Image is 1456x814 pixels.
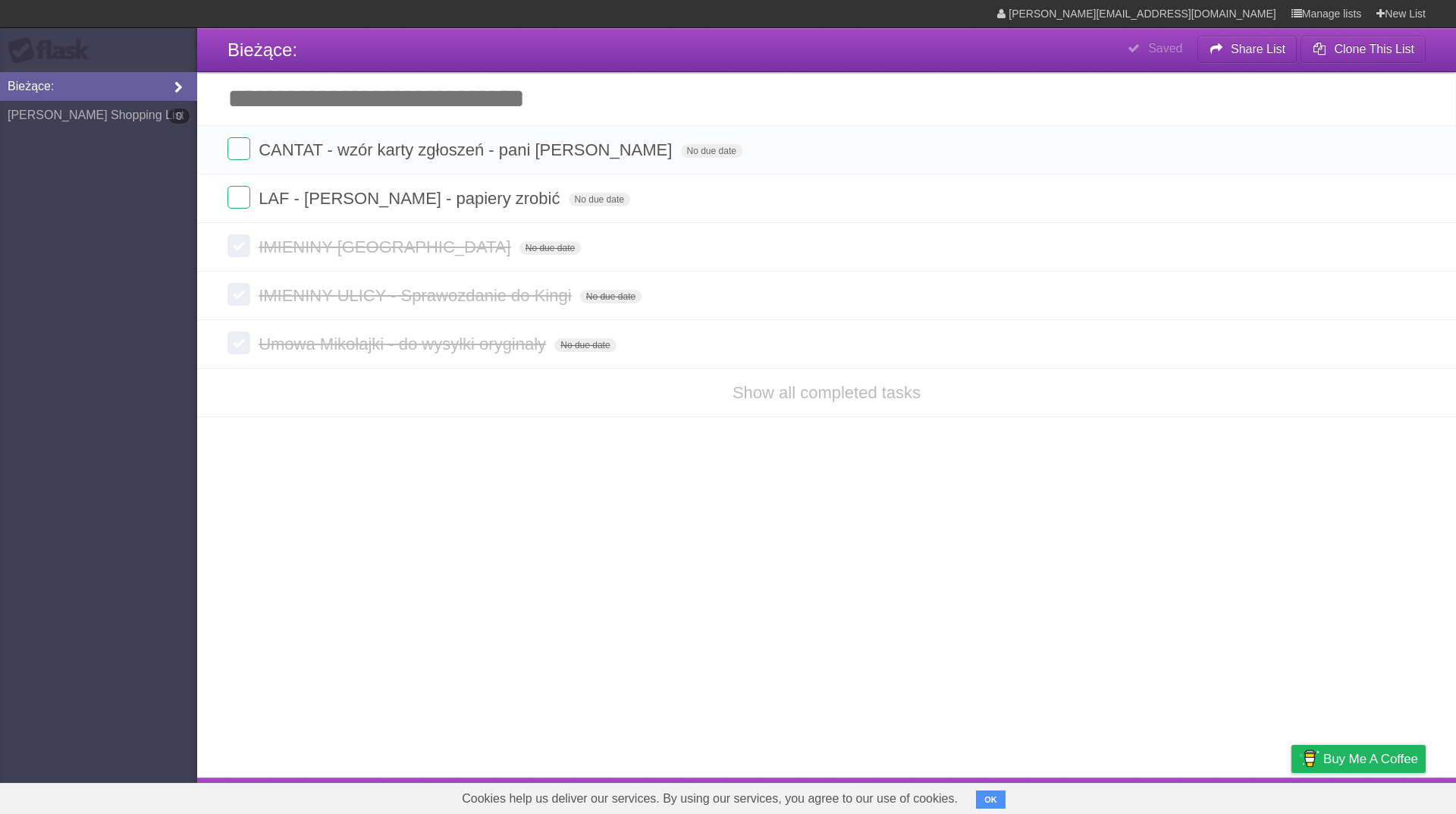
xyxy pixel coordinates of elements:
label: Done [227,283,250,306]
span: No due date [554,338,616,352]
a: Privacy [1272,781,1311,810]
a: Terms [1220,781,1254,810]
span: IMIENINY ULICY - Sprawozdanie do Kingi [259,286,576,305]
b: Saved [1148,42,1182,55]
a: About [1090,781,1122,810]
b: Clone This List [1334,42,1414,55]
label: Done [227,186,250,209]
span: No due date [569,193,630,206]
button: Share List [1197,36,1298,63]
img: Buy me a coffee [1299,746,1319,772]
a: Buy me a coffee [1291,745,1426,773]
span: No due date [681,144,742,158]
span: LAF - [PERSON_NAME] - papiery zrobić [259,189,563,208]
a: Developers [1140,781,1201,810]
label: Done [227,234,250,257]
label: Done [227,332,250,354]
span: Bieżące: [227,39,297,60]
label: Done [227,137,250,160]
span: Buy me a coffee [1323,746,1418,772]
div: Flask [8,37,99,64]
span: CANTAT - wzór karty zgłoszeń - pani [PERSON_NAME] [259,140,676,159]
b: 0 [168,108,190,124]
span: No due date [580,290,642,303]
button: OK [976,790,1006,809]
span: Umowa Mikołajki - do wysyłki oryginały [259,335,550,354]
span: IMIENINY [GEOGRAPHIC_DATA] [259,237,515,256]
a: Suggest a feature [1330,781,1426,810]
span: No due date [519,241,581,255]
a: Show all completed tasks [733,383,921,402]
button: Clone This List [1301,36,1426,63]
b: Share List [1231,42,1285,55]
span: Cookies help us deliver our services. By using our services, you agree to our use of cookies. [447,784,973,814]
